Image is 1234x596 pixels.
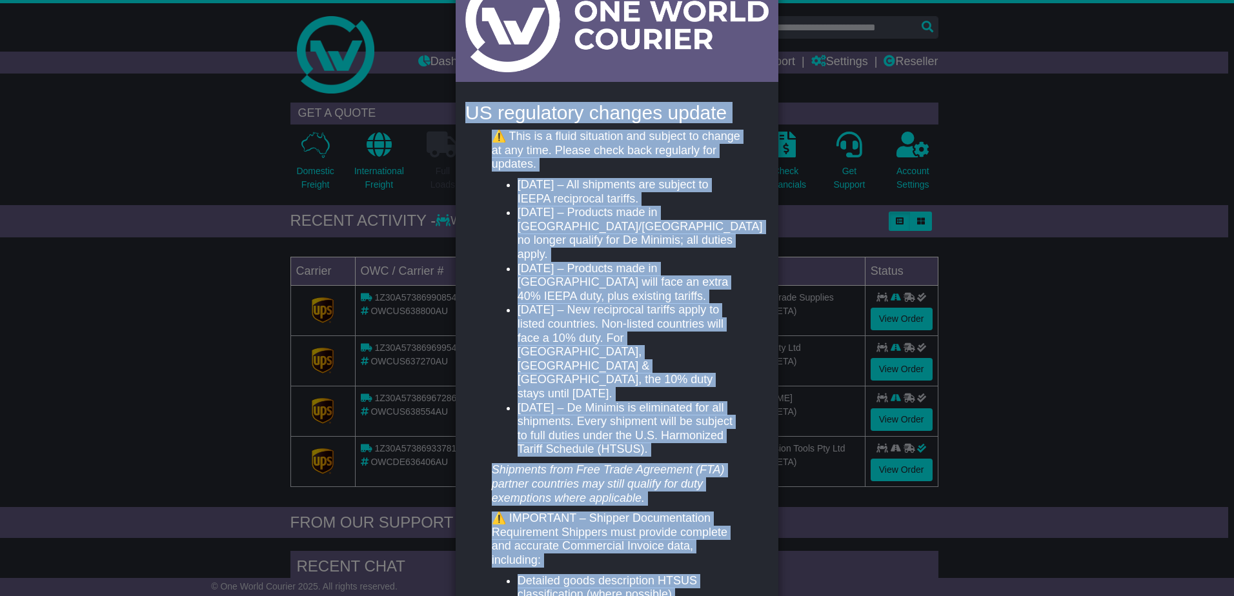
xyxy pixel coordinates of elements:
[492,130,742,172] p: ⚠️ This is a fluid situation and subject to change at any time. Please check back regularly for u...
[518,262,742,304] li: [DATE] – Products made in [GEOGRAPHIC_DATA] will face an extra 40% IEEPA duty, plus existing tari...
[492,512,742,567] p: ⚠️ IMPORTANT – Shipper Documentation Requirement Shippers must provide complete and accurate Comm...
[518,303,742,401] li: [DATE] – New reciprocal tariffs apply to listed countries. Non-listed countries will face a 10% d...
[518,206,742,261] li: [DATE] – Products made in [GEOGRAPHIC_DATA]/[GEOGRAPHIC_DATA] no longer qualify for De Minimis; a...
[518,401,742,457] li: [DATE] – De Minimis is eliminated for all shipments. Every shipment will be subject to full dutie...
[465,102,769,123] h4: US regulatory changes update
[492,463,725,504] em: Shipments from Free Trade Agreement (FTA) partner countries may still qualify for duty exemptions...
[518,178,742,206] li: [DATE] – All shipments are subject to IEEPA reciprocal tariffs.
